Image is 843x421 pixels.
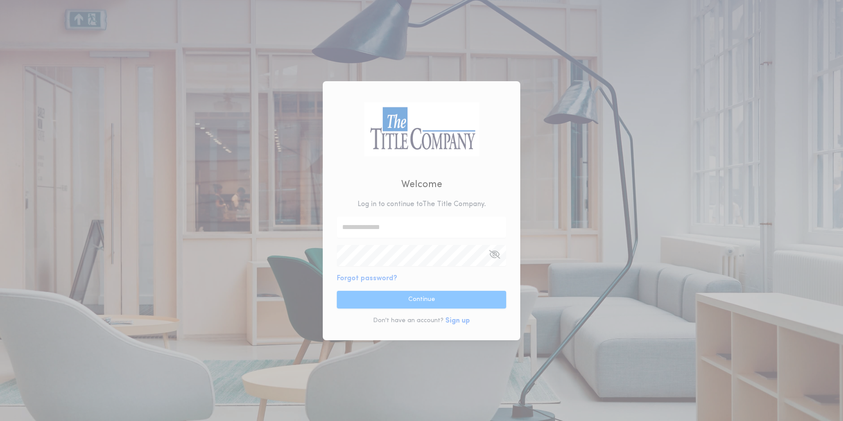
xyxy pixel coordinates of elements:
[358,199,486,210] p: Log in to continue to The Title Company .
[337,291,506,308] button: Continue
[401,177,442,192] h2: Welcome
[364,102,479,156] img: logo
[373,316,444,325] p: Don't have an account?
[445,316,470,326] button: Sign up
[337,273,397,284] button: Forgot password?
